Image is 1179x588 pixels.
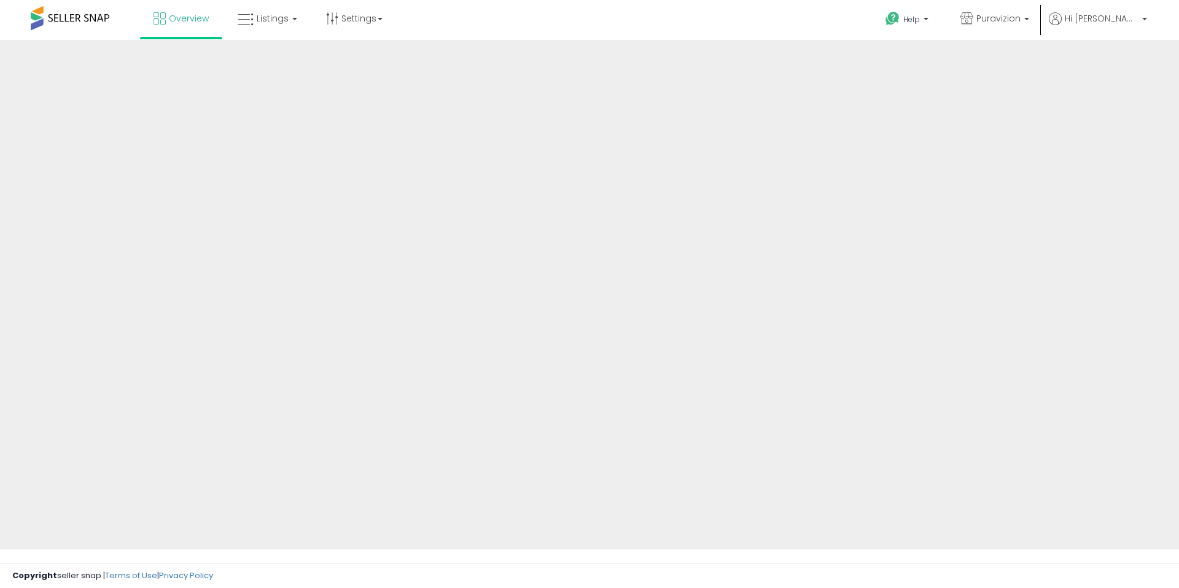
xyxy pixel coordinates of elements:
i: Get Help [885,11,900,26]
span: Help [903,14,920,25]
span: Puravizion [976,12,1021,25]
span: Overview [169,12,209,25]
a: Hi [PERSON_NAME] [1049,12,1147,40]
a: Help [876,2,941,40]
span: Hi [PERSON_NAME] [1065,12,1138,25]
span: Listings [257,12,289,25]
